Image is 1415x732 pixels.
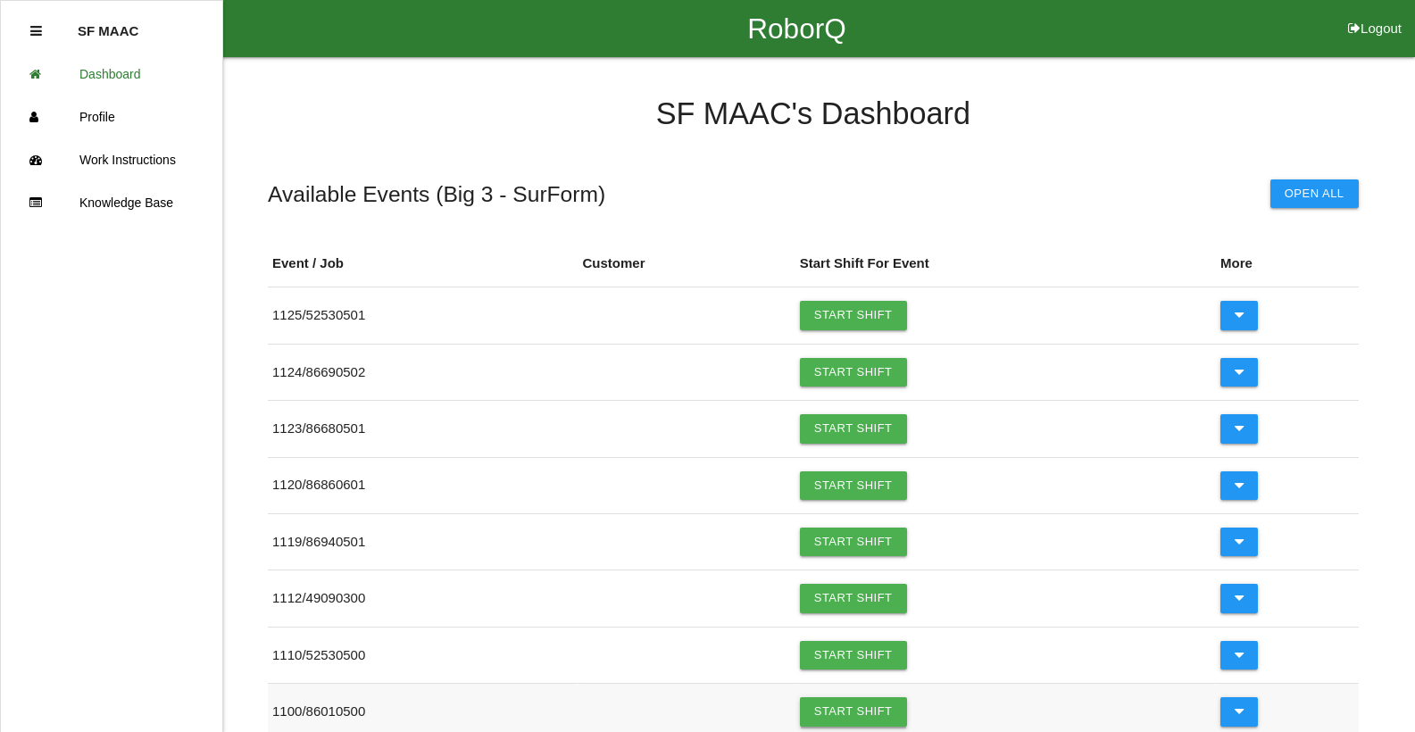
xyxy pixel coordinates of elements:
a: Start Shift [800,471,907,500]
th: Customer [578,240,795,287]
h5: Available Events ( Big 3 - SurForm ) [268,182,605,206]
th: Start Shift For Event [795,240,1216,287]
a: Dashboard [1,53,222,96]
th: Event / Job [268,240,578,287]
td: 1119 / 86940501 [268,513,578,570]
a: Start Shift [800,301,907,329]
a: Start Shift [800,414,907,443]
td: 1124 / 86690502 [268,344,578,400]
td: 1110 / 52530500 [268,627,578,683]
a: Knowledge Base [1,181,222,224]
a: Start Shift [800,584,907,612]
th: More [1216,240,1359,287]
a: Profile [1,96,222,138]
a: Work Instructions [1,138,222,181]
td: 1112 / 49090300 [268,570,578,627]
button: Open All [1270,179,1359,208]
a: Start Shift [800,641,907,670]
div: Close [30,10,42,53]
td: 1125 / 52530501 [268,287,578,344]
a: Start Shift [800,528,907,556]
h4: SF MAAC 's Dashboard [268,97,1359,131]
a: Start Shift [800,697,907,726]
td: 1120 / 86860601 [268,457,578,513]
p: SF MAAC [78,10,138,38]
a: Start Shift [800,358,907,387]
td: 1123 / 86680501 [268,401,578,457]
